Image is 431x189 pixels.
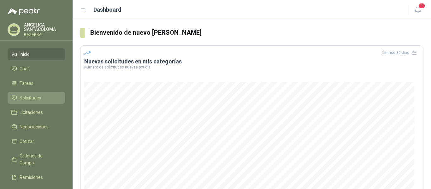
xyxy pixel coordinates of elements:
span: Chat [20,65,29,72]
span: Tareas [20,80,33,87]
span: Solicitudes [20,94,41,101]
a: Inicio [8,48,65,60]
a: Remisiones [8,171,65,183]
img: Logo peakr [8,8,40,15]
h3: Bienvenido de nuevo [PERSON_NAME] [90,28,423,38]
h3: Nuevas solicitudes en mis categorías [84,58,419,65]
p: ANGELICA SANTACOLOMA [24,23,65,32]
a: Tareas [8,77,65,89]
p: Número de solicitudes nuevas por día [84,65,419,69]
span: Cotizar [20,138,34,145]
a: Solicitudes [8,92,65,104]
p: BAZARKAI [24,33,65,37]
span: Licitaciones [20,109,43,116]
a: Licitaciones [8,106,65,118]
span: Negociaciones [20,123,49,130]
a: Órdenes de Compra [8,150,65,169]
span: Órdenes de Compra [20,152,59,166]
h1: Dashboard [93,5,121,14]
span: Inicio [20,51,30,58]
button: 1 [412,4,423,16]
a: Chat [8,63,65,75]
span: 1 [418,3,425,9]
a: Negociaciones [8,121,65,133]
a: Cotizar [8,135,65,147]
span: Remisiones [20,174,43,181]
div: Últimos 30 días [382,48,419,58]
